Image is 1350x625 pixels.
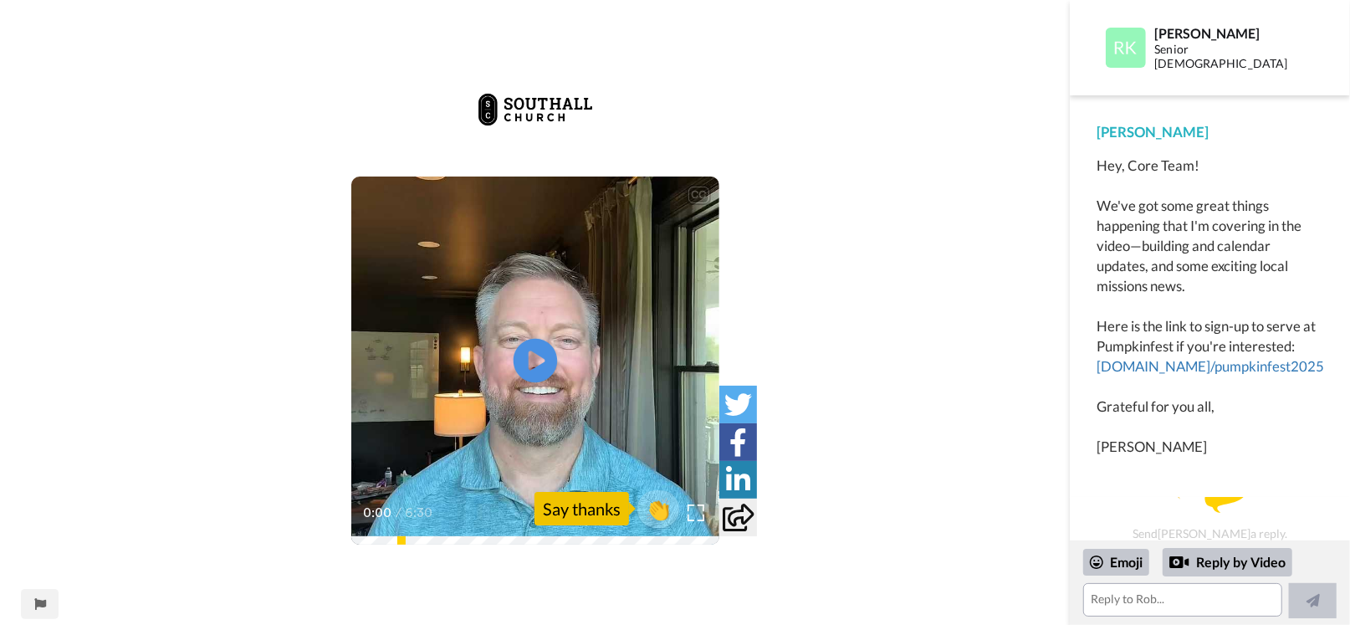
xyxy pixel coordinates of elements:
[1097,156,1323,457] div: Hey, Core Team! We've got some great things happening that I'm covering in the video—building and...
[1083,549,1149,576] div: Emoji
[1163,548,1292,576] div: Reply by Video
[688,505,704,521] img: Full screen
[396,503,401,523] span: /
[688,187,709,203] div: CC
[1106,28,1146,68] img: Profile Image
[534,492,629,525] div: Say thanks
[363,503,392,523] span: 0:00
[476,76,595,143] img: da53c747-890d-4ee8-a87d-ed103e7d6501
[1097,357,1324,375] a: [DOMAIN_NAME]/pumpkinfest2025
[1097,122,1323,142] div: [PERSON_NAME]
[1092,505,1327,516] div: Send [PERSON_NAME] a reply.
[637,495,679,522] span: 👏
[1169,552,1189,572] div: Reply by Video
[1154,25,1322,41] div: [PERSON_NAME]
[1154,43,1322,71] div: Senior [DEMOGRAPHIC_DATA]
[637,490,679,528] button: 👏
[405,503,434,523] span: 6:30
